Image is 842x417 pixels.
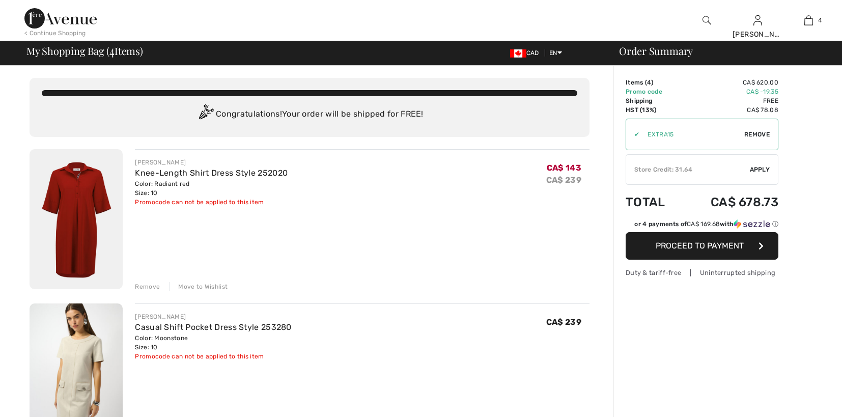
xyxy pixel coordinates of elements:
a: 4 [783,14,833,26]
td: Shipping [626,96,682,105]
span: CA$ 143 [547,163,581,173]
td: Items ( ) [626,78,682,87]
div: Duty & tariff-free | Uninterrupted shipping [626,268,778,277]
div: Order Summary [607,46,836,56]
td: CA$ 620.00 [682,78,778,87]
span: 4 [647,79,651,86]
span: EN [549,49,562,57]
img: My Info [753,14,762,26]
div: or 4 payments ofCA$ 169.68withSezzle Click to learn more about Sezzle [626,219,778,232]
td: Total [626,185,682,219]
a: Casual Shift Pocket Dress Style 253280 [135,322,291,332]
span: CAD [510,49,543,57]
span: Proceed to Payment [656,241,744,251]
span: 4 [109,43,115,57]
div: Color: Moonstone Size: 10 [135,333,291,352]
span: 4 [818,16,822,25]
span: Remove [744,130,770,139]
td: CA$ 78.08 [682,105,778,115]
img: search the website [703,14,711,26]
td: Free [682,96,778,105]
div: or 4 payments of with [634,219,778,229]
a: Sign In [753,15,762,25]
div: [PERSON_NAME] [733,29,782,40]
button: Proceed to Payment [626,232,778,260]
td: CA$ 678.73 [682,185,778,219]
span: CA$ 239 [546,317,581,327]
img: Congratulation2.svg [195,104,216,125]
div: Move to Wishlist [170,282,228,291]
div: Store Credit: 31.64 [626,165,750,174]
img: My Bag [804,14,813,26]
div: [PERSON_NAME] [135,312,291,321]
div: Color: Radiant red Size: 10 [135,179,288,198]
div: Remove [135,282,160,291]
div: [PERSON_NAME] [135,158,288,167]
img: 1ère Avenue [24,8,97,29]
span: My Shopping Bag ( Items) [26,46,143,56]
s: CA$ 239 [546,175,581,185]
div: Promocode can not be applied to this item [135,352,291,361]
div: Promocode can not be applied to this item [135,198,288,207]
td: Promo code [626,87,682,96]
a: Knee-Length Shirt Dress Style 252020 [135,168,288,178]
img: Knee-Length Shirt Dress Style 252020 [30,149,123,289]
img: Canadian Dollar [510,49,526,58]
img: Sezzle [734,219,770,229]
td: CA$ -19.35 [682,87,778,96]
div: < Continue Shopping [24,29,86,38]
span: CA$ 169.68 [687,220,720,228]
div: ✔ [626,130,639,139]
span: Apply [750,165,770,174]
div: Congratulations! Your order will be shipped for FREE! [42,104,577,125]
td: HST (13%) [626,105,682,115]
input: Promo code [639,119,744,150]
